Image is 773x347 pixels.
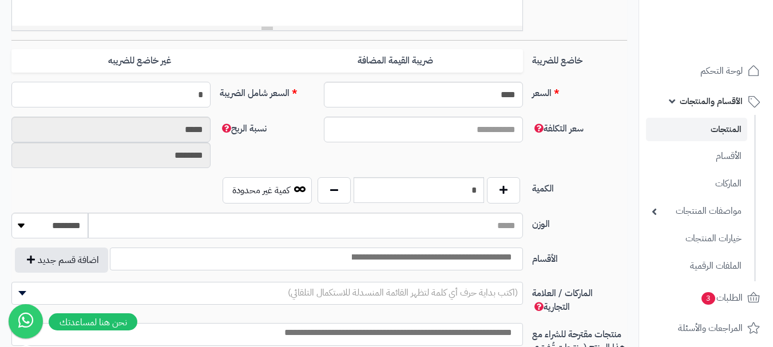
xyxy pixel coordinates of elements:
span: نسبة الربح [220,122,267,135]
a: المنتجات [646,118,747,141]
span: (اكتب بداية حرف أي كلمة لتظهر القائمة المنسدلة للاستكمال التلقائي) [288,286,518,300]
a: خيارات المنتجات [646,226,747,251]
label: الكمية [528,177,632,196]
span: الأقسام والمنتجات [680,93,743,109]
a: مواصفات المنتجات [646,199,747,224]
label: الوزن [528,213,632,231]
a: الماركات [646,171,747,196]
a: الملفات الرقمية [646,254,747,278]
label: الأقسام [528,248,632,266]
span: سعر التكلفة [532,122,584,135]
label: السعر [528,82,632,100]
a: الأقسام [646,144,747,169]
label: خاضع للضريبة [528,49,632,67]
button: اضافة قسم جديد [15,248,108,273]
span: الماركات / العلامة التجارية [532,286,593,314]
label: السعر شامل الضريبة [215,82,319,100]
span: 3 [701,292,715,305]
a: المراجعات والأسئلة [646,314,766,342]
span: المراجعات والأسئلة [678,320,743,336]
span: الطلبات [700,290,743,306]
span: لوحة التحكم [700,63,743,79]
a: لوحة التحكم [646,57,766,85]
label: ضريبة القيمة المضافة [267,49,523,73]
a: الطلبات3 [646,284,766,312]
label: غير خاضع للضريبه [11,49,267,73]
